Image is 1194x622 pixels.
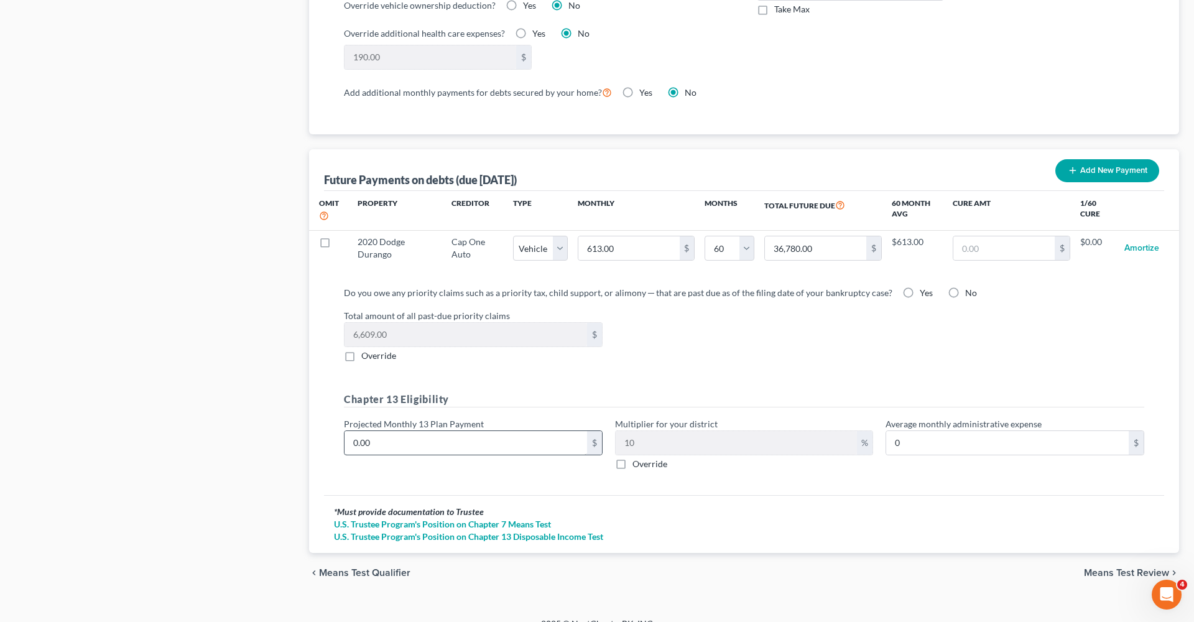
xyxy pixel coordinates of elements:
div: $ [680,236,695,260]
div: $ [1055,236,1070,260]
label: Total amount of all past-due priority claims [338,309,1150,322]
span: Yes [920,287,933,298]
button: Means Test Review chevron_right [1084,568,1179,578]
input: 0.00 [886,431,1129,455]
td: $0.00 [1080,230,1114,266]
input: 0.00 [765,236,866,260]
a: U.S. Trustee Program's Position on Chapter 13 Disposable Income Test [334,531,1154,543]
input: 0.00 [345,431,587,455]
th: 1/60 Cure [1080,191,1114,230]
button: chevron_left Means Test Qualifier [309,568,410,578]
div: Future Payments on debts (due [DATE]) [324,172,517,187]
th: Type [513,191,568,230]
th: Cure Amt [943,191,1080,230]
span: Means Test Review [1084,568,1169,578]
label: Override additional health care expenses? [344,27,505,40]
h5: Chapter 13 Eligibility [344,392,1144,407]
span: 4 [1177,580,1187,590]
span: Take Max [774,4,810,14]
span: No [685,87,696,98]
label: Add additional monthly payments for debts secured by your home? [344,85,612,100]
div: $ [587,431,602,455]
th: Property [348,191,442,230]
i: chevron_left [309,568,319,578]
input: 0.00 [345,323,587,346]
span: No [965,287,977,298]
td: $613.00 [892,230,943,266]
a: U.S. Trustee Program's Position on Chapter 7 Means Test [334,518,1154,531]
div: $ [516,45,531,69]
span: Yes [532,28,545,39]
div: $ [866,236,881,260]
th: Months [705,191,754,230]
label: Average monthly administrative expense [886,417,1042,430]
input: 0.00 [953,236,1055,260]
th: 60 Month Avg [892,191,943,230]
input: 0.00 [578,236,680,260]
div: Must provide documentation to Trustee [334,506,1154,518]
th: Total Future Due [754,191,892,230]
span: Means Test Qualifier [319,568,410,578]
i: chevron_right [1169,568,1179,578]
td: Cap One Auto [442,230,512,266]
button: Amortize [1124,236,1159,261]
th: Omit [309,191,348,230]
iframe: Intercom live chat [1152,580,1182,610]
div: $ [1129,431,1144,455]
div: % [857,431,872,455]
th: Creditor [442,191,512,230]
div: $ [587,323,602,346]
input: 0.00 [345,45,516,69]
label: Projected Monthly 13 Plan Payment [344,417,484,430]
label: Do you owe any priority claims such as a priority tax, child support, or alimony ─ that are past ... [344,286,892,299]
td: 2020 Dodge Durango [348,230,442,266]
span: Override [361,350,396,361]
label: Multiplier for your district [615,417,718,430]
input: 0.00 [616,431,858,455]
span: Yes [639,87,652,98]
button: Add New Payment [1055,159,1159,182]
span: Override [632,458,667,469]
th: Monthly [568,191,705,230]
span: No [578,28,590,39]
